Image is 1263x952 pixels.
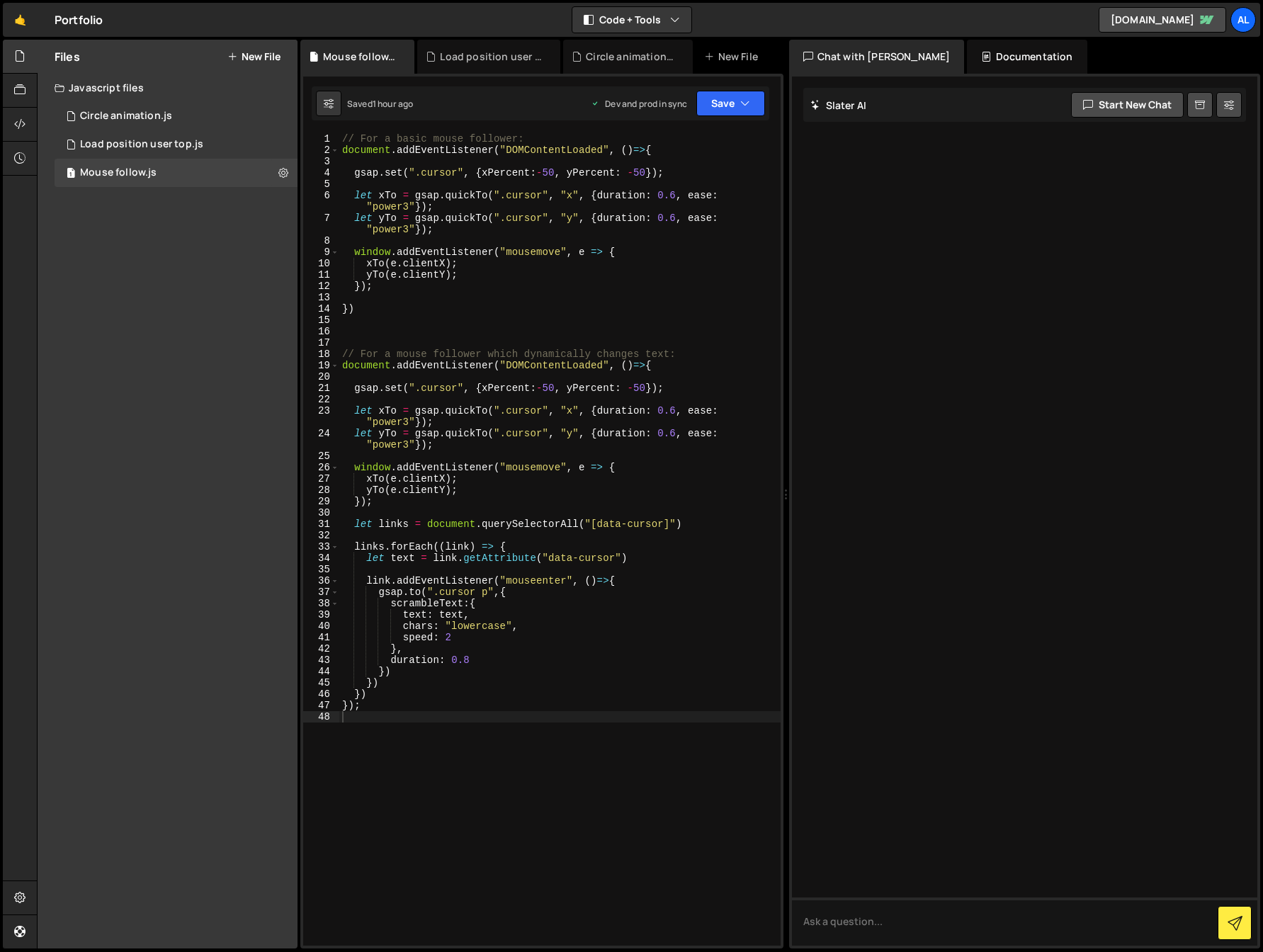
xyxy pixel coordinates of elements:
div: 16520/44831.js [55,102,298,130]
div: 10 [303,258,339,269]
div: 3 [303,156,339,167]
div: Portfolio [55,11,103,28]
div: 16 [303,326,339,337]
div: 32 [303,530,339,541]
div: 24 [303,428,339,450]
div: New File [704,50,764,64]
div: 37 [303,586,339,598]
div: Circle animation.js [80,110,172,123]
div: 33 [303,541,339,552]
div: 17 [303,337,339,348]
div: Saved [347,98,413,110]
div: 16520/44871.js [55,159,298,187]
div: 42 [303,643,339,654]
div: 43 [303,654,339,666]
div: Circle animation.js [586,50,675,64]
div: 9 [303,246,339,258]
div: 25 [303,450,339,462]
div: 14 [303,303,339,314]
div: Chat with [PERSON_NAME] [789,40,965,74]
div: 34 [303,552,339,564]
div: 41 [303,632,339,643]
div: 11 [303,269,339,280]
a: [DOMAIN_NAME] [1099,7,1226,33]
div: Load position user top.js [440,50,543,64]
div: 15 [303,314,339,326]
div: Dev and prod in sync [591,98,687,110]
div: 8 [303,235,339,246]
a: Al [1230,7,1256,33]
div: 39 [303,609,339,620]
div: 18 [303,348,339,360]
div: 19 [303,360,339,371]
div: Documentation [967,40,1087,74]
div: 36 [303,575,339,586]
div: 23 [303,405,339,428]
div: 46 [303,688,339,700]
div: 1 [303,133,339,144]
div: 40 [303,620,339,632]
div: 47 [303,700,339,711]
h2: Files [55,49,80,64]
button: New File [227,51,281,62]
div: 30 [303,507,339,518]
div: 45 [303,677,339,688]
button: Save [696,91,765,116]
div: 28 [303,484,339,496]
div: 6 [303,190,339,212]
div: 29 [303,496,339,507]
div: 38 [303,598,339,609]
div: 7 [303,212,339,235]
a: 🤙 [3,3,38,37]
div: 13 [303,292,339,303]
button: Start new chat [1071,92,1184,118]
div: 2 [303,144,339,156]
div: 20 [303,371,339,382]
button: Code + Tools [572,7,691,33]
div: 26 [303,462,339,473]
h2: Slater AI [810,98,867,112]
div: 1 hour ago [373,98,414,110]
div: 27 [303,473,339,484]
div: 22 [303,394,339,405]
div: 31 [303,518,339,530]
div: 4 [303,167,339,178]
div: 44 [303,666,339,677]
div: Load position user top.js [80,138,203,151]
div: 5 [303,178,339,190]
div: 35 [303,564,339,575]
div: 16520/44834.js [55,130,298,159]
div: 48 [303,711,339,722]
div: Mouse follow.js [80,166,157,179]
div: Mouse follow.js [323,50,397,64]
div: 21 [303,382,339,394]
span: 1 [67,169,75,180]
div: Javascript files [38,74,298,102]
div: 12 [303,280,339,292]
